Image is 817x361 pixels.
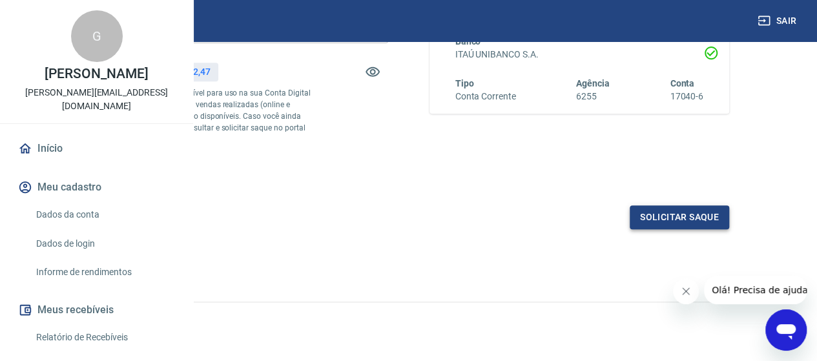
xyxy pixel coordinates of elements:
h6: 6255 [576,90,610,103]
button: Solicitar saque [630,205,729,229]
h6: ITAÚ UNIBANCO S.A. [455,48,704,61]
span: Olá! Precisa de ajuda? [8,9,109,19]
button: Sair [755,9,801,33]
a: Relatório de Recebíveis [31,324,178,351]
a: Informe de rendimentos [31,259,178,285]
h6: 17040-6 [670,90,703,103]
a: Dados da conta [31,201,178,228]
iframe: Botão para abrir a janela de mensagens [765,309,807,351]
p: [PERSON_NAME][EMAIL_ADDRESS][DOMAIN_NAME] [10,86,183,113]
p: R$ 25.652,47 [157,65,210,79]
h6: Conta Corrente [455,90,516,103]
iframe: Mensagem da empresa [704,276,807,304]
span: Tipo [455,78,474,88]
p: *Corresponde ao saldo disponível para uso na sua Conta Digital Vindi. Incluindo os valores das ve... [88,87,313,145]
span: Banco [455,36,481,46]
p: [PERSON_NAME] [45,67,148,81]
iframe: Fechar mensagem [673,278,699,304]
button: Meu cadastro [16,173,178,201]
span: Agência [576,78,610,88]
button: Meus recebíveis [16,296,178,324]
div: G [71,10,123,62]
p: 2025 © [31,313,786,326]
a: Início [16,134,178,163]
span: Conta [670,78,694,88]
a: Dados de login [31,231,178,257]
